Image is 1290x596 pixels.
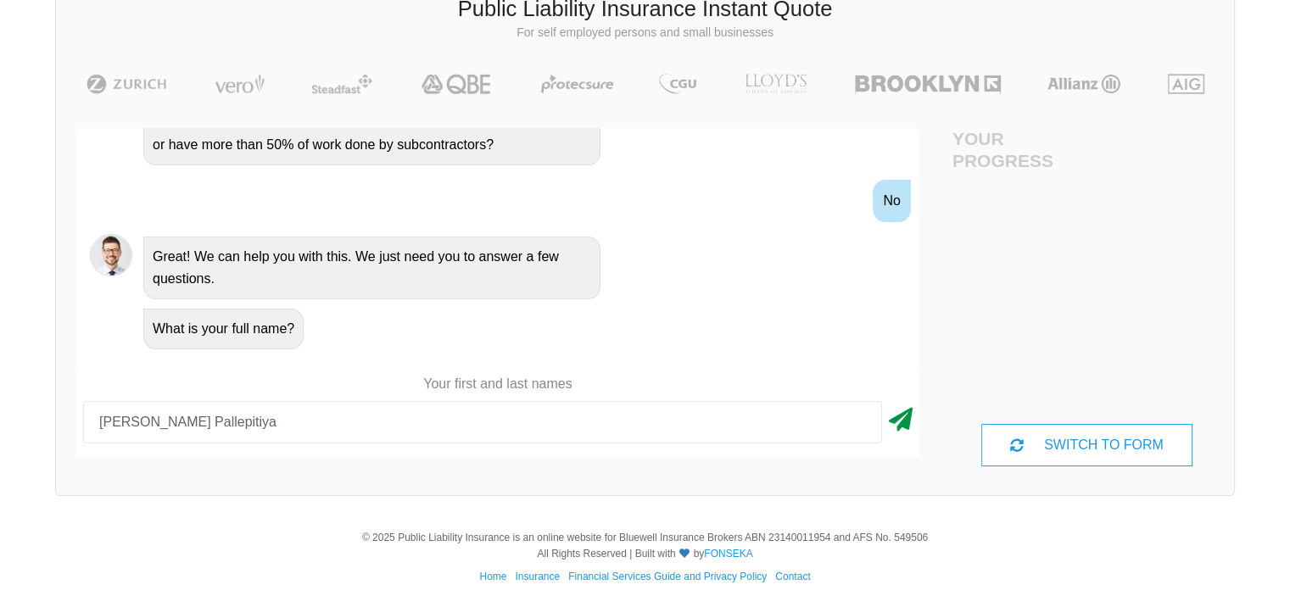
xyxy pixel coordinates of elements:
div: No [873,180,910,222]
h4: Your Progress [952,128,1087,170]
p: For self employed persons and small businesses [69,25,1221,42]
a: Insurance [515,571,560,582]
img: Vero | Public Liability Insurance [207,74,272,94]
div: Great! We can help you with this. We just need you to answer a few questions. [143,237,600,299]
img: Steadfast | Public Liability Insurance [304,74,379,94]
p: Your first and last names [76,375,919,393]
input: Your first and last names [83,401,882,443]
a: Financial Services Guide and Privacy Policy [568,571,767,582]
img: Chatbot | PLI [90,234,132,276]
img: Allianz | Public Liability Insurance [1039,74,1129,94]
div: What is your full name? [143,309,304,349]
a: Contact [775,571,810,582]
a: FONSEKA [704,548,752,560]
div: SWITCH TO FORM [981,424,1192,466]
img: Zurich | Public Liability Insurance [79,74,175,94]
img: QBE | Public Liability Insurance [411,74,503,94]
a: Home [479,571,506,582]
img: CGU | Public Liability Insurance [652,74,703,94]
img: LLOYD's | Public Liability Insurance [735,74,817,94]
img: AIG | Public Liability Insurance [1161,74,1211,94]
img: Protecsure | Public Liability Insurance [534,74,620,94]
img: Brooklyn | Public Liability Insurance [848,74,1007,94]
